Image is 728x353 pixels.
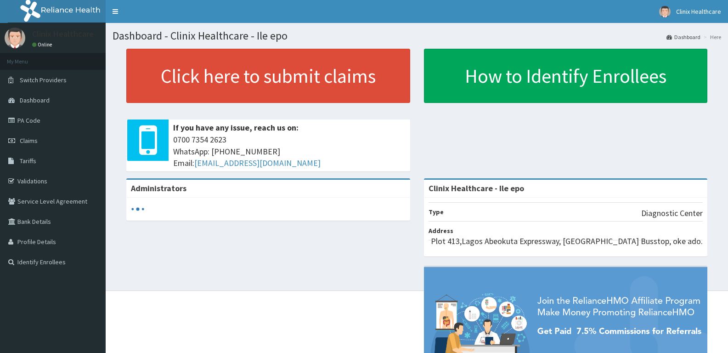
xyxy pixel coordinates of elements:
a: Online [32,41,54,48]
span: Tariffs [20,157,36,165]
span: Clinix Healthcare [676,7,721,16]
img: User Image [5,28,25,48]
p: Diagnostic Center [641,207,703,219]
img: User Image [659,6,671,17]
b: Type [429,208,444,216]
b: If you have any issue, reach us on: [173,122,299,133]
h1: Dashboard - Clinix Healthcare - Ile epo [113,30,721,42]
b: Address [429,227,453,235]
svg: audio-loading [131,202,145,216]
span: Dashboard [20,96,50,104]
b: Administrators [131,183,186,194]
span: 0700 7354 2623 WhatsApp: [PHONE_NUMBER] Email: [173,134,406,169]
p: Plot 413,Lagos Abeokuta Expressway, [GEOGRAPHIC_DATA] Busstop, oke ado. [431,235,703,247]
a: How to Identify Enrollees [424,49,708,103]
a: [EMAIL_ADDRESS][DOMAIN_NAME] [194,158,321,168]
strong: Clinix Healthcare - Ile epo [429,183,524,194]
p: Clinix Healthcare [32,30,94,38]
a: Click here to submit claims [126,49,410,103]
span: Claims [20,137,38,145]
li: Here [701,33,721,41]
a: Dashboard [666,33,700,41]
span: Switch Providers [20,76,67,84]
